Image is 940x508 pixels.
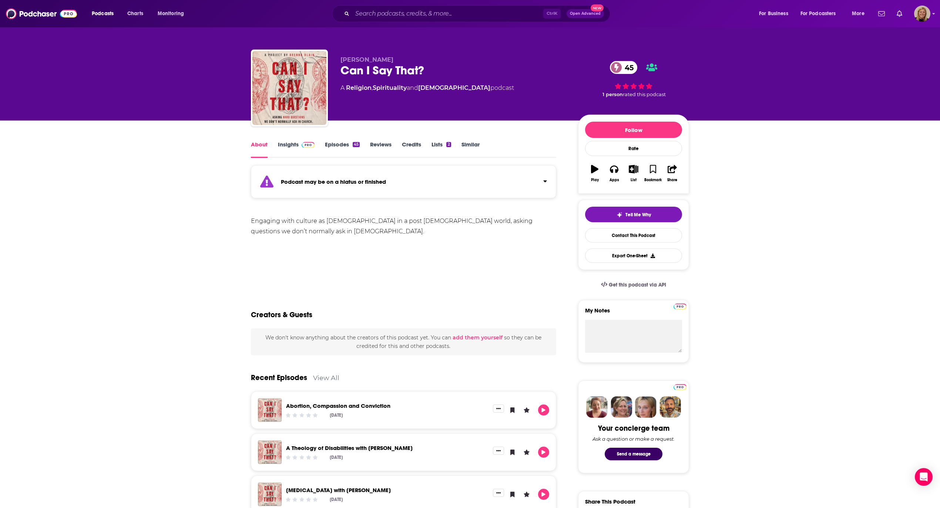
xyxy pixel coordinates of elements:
div: 45 [353,142,360,147]
img: Barbara Profile [611,396,632,418]
a: View All [313,374,339,382]
a: Show notifications dropdown [875,7,888,20]
img: Podchaser Pro [674,304,686,309]
a: Episodes45 [325,141,360,158]
span: Get this podcast via API [609,282,666,288]
button: tell me why sparkleTell Me Why [585,207,682,222]
button: Open AdvancedNew [567,9,604,18]
span: Tell Me Why [625,212,651,218]
span: Monitoring [158,9,184,19]
button: open menu [87,8,123,20]
button: Apps [604,160,624,187]
img: Podchaser - Follow, Share and Rate Podcasts [6,7,77,21]
a: Credits [402,141,421,158]
a: Lists2 [432,141,451,158]
span: More [852,9,865,19]
a: Alcoholism with Ericka Anderson [286,487,391,494]
span: [PERSON_NAME] [340,56,393,63]
img: Alcoholism with Ericka Anderson [258,482,282,506]
button: Play [538,447,549,458]
input: Search podcasts, credits, & more... [352,8,543,20]
div: Your concierge team [598,424,669,433]
span: Charts [127,9,143,19]
button: Follow [585,122,682,138]
a: Recent Episodes [251,373,307,382]
h3: Share This Podcast [585,498,635,505]
label: My Notes [585,307,682,320]
div: [DATE] [330,455,343,460]
a: 45 [610,61,637,74]
button: Play [538,489,549,500]
div: Apps [610,178,619,182]
button: add them yourself [453,335,503,341]
span: Logged in as avansolkema [914,6,930,22]
a: Spirituality [373,84,407,91]
div: Ask a question or make a request. [592,436,675,442]
div: Search podcasts, credits, & more... [339,5,617,22]
a: A Theology of Disabilities with Evan Wickham [258,440,282,464]
span: rated this podcast [623,92,666,97]
img: Can I Say That? [252,51,326,125]
a: Religion [346,84,372,91]
span: For Podcasters [800,9,836,19]
button: Share [663,160,682,187]
a: Similar [461,141,480,158]
img: Jules Profile [635,396,657,418]
img: Sydney Profile [586,396,608,418]
div: List [631,178,637,182]
button: Leave a Rating [521,447,532,458]
button: open menu [754,8,798,20]
button: open menu [847,8,874,20]
section: Click to expand status details [251,170,556,198]
a: Abortion, Compassion and Conviction [286,402,390,409]
span: For Business [759,9,788,19]
span: Open Advanced [570,12,601,16]
a: Pro website [674,383,686,390]
img: Jon Profile [659,396,681,418]
div: 2 [446,142,451,147]
img: tell me why sparkle [617,212,622,218]
button: Show More Button [493,404,504,413]
div: A podcast [340,84,514,92]
img: Abortion, Compassion and Conviction [258,398,282,422]
span: Ctrl K [543,9,561,18]
div: Engaging with culture as [DEMOGRAPHIC_DATA] in a post [DEMOGRAPHIC_DATA] world, asking questions ... [251,216,556,237]
span: Podcasts [92,9,114,19]
div: Community Rating: 0 out of 5 [285,412,319,418]
div: [DATE] [330,497,343,502]
div: Play [591,178,599,182]
span: 1 person [602,92,623,97]
div: Community Rating: 0 out of 5 [285,454,319,460]
button: Bookmark Episode [507,447,518,458]
strong: Podcast may be on a hiatus or finished [281,178,386,185]
div: Community Rating: 0 out of 5 [285,497,319,502]
a: Show notifications dropdown [894,7,905,20]
button: Show More Button [493,489,504,497]
a: Reviews [370,141,392,158]
img: User Profile [914,6,930,22]
div: Open Intercom Messenger [915,468,933,486]
button: Leave a Rating [521,404,532,416]
span: New [591,4,604,11]
button: Send a message [605,448,662,460]
button: Play [538,404,549,416]
h2: Creators & Guests [251,310,312,319]
button: List [624,160,643,187]
a: Charts [122,8,148,20]
img: Podchaser Pro [674,384,686,390]
span: 45 [617,61,637,74]
span: We don't know anything about the creators of this podcast yet . You can so they can be credited f... [265,334,541,349]
button: Bookmark [643,160,662,187]
span: , [372,84,373,91]
button: Bookmark Episode [507,489,518,500]
a: Pro website [674,302,686,309]
a: About [251,141,268,158]
div: [DATE] [330,413,343,418]
button: Export One-Sheet [585,248,682,263]
a: InsightsPodchaser Pro [278,141,315,158]
div: Bookmark [644,178,662,182]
